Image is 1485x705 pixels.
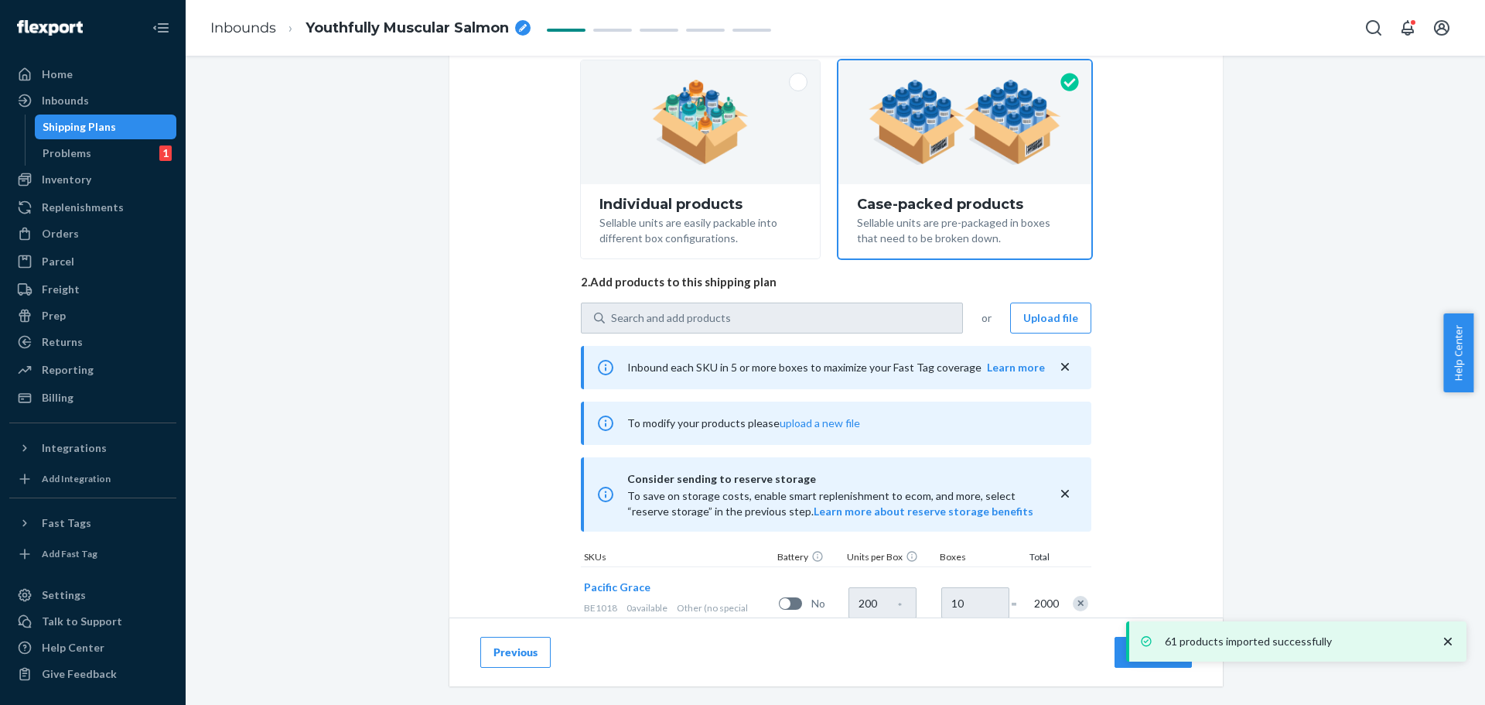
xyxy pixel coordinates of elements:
[1057,486,1073,502] button: close
[987,360,1045,375] button: Learn more
[42,587,86,603] div: Settings
[9,467,176,491] a: Add Integration
[42,362,94,378] div: Reporting
[9,62,176,87] a: Home
[9,88,176,113] a: Inbounds
[9,511,176,536] button: Fast Tags
[581,550,774,566] div: SKUs
[306,19,509,39] span: Youthfully Muscular Salmon
[9,635,176,660] a: Help Center
[857,212,1073,246] div: Sellable units are pre-packaged in boxes that need to be broken down.
[584,601,773,628] div: Other (no special packaging)
[480,637,551,668] button: Previous
[937,550,1014,566] div: Boxes
[17,20,83,36] img: Flexport logo
[42,666,117,682] div: Give Feedback
[1165,634,1425,649] p: 61 products imported successfully
[9,436,176,460] button: Integrations
[1358,12,1389,43] button: Open Search Box
[941,587,1009,618] input: Number of boxes
[42,440,107,456] div: Integrations
[35,141,177,166] a: Problems1
[857,197,1073,212] div: Case-packed products
[210,19,276,36] a: Inbounds
[1443,313,1473,392] button: Help Center
[599,197,801,212] div: Individual products
[848,587,917,618] input: Case Quantity
[844,550,937,566] div: Units per Box
[1034,596,1050,611] span: 2000
[42,308,66,323] div: Prep
[9,330,176,354] a: Returns
[9,195,176,220] a: Replenishments
[9,249,176,274] a: Parcel
[9,303,176,328] a: Prep
[1440,634,1456,649] svg: close toast
[9,167,176,192] a: Inventory
[626,602,667,614] span: 0 available
[42,200,124,215] div: Replenishments
[145,12,176,43] button: Close Navigation
[9,277,176,302] a: Freight
[35,115,177,139] a: Shipping Plans
[9,385,176,410] a: Billing
[1010,303,1091,334] button: Upload file
[42,390,73,406] div: Billing
[42,334,83,350] div: Returns
[43,119,116,135] div: Shipping Plans
[599,212,801,246] div: Sellable units are easily packable into different box configurations.
[1115,637,1192,668] button: Next
[1011,596,1026,611] span: =
[9,662,176,686] button: Give Feedback
[652,80,749,165] img: individual-pack.facf35554cb0f1810c75b2bd6df2d64e.png
[42,547,97,560] div: Add Fast Tag
[1014,550,1053,566] div: Total
[42,172,91,187] div: Inventory
[581,274,1091,290] span: 2. Add products to this shipping plan
[1426,12,1457,43] button: Open account menu
[981,310,992,326] span: or
[9,542,176,566] a: Add Fast Tag
[811,596,842,611] span: No
[42,254,74,269] div: Parcel
[780,416,860,431] button: upload a new file
[42,472,111,485] div: Add Integration
[42,515,91,531] div: Fast Tags
[774,550,844,566] div: Battery
[9,221,176,246] a: Orders
[42,640,104,655] div: Help Center
[42,226,79,241] div: Orders
[584,580,650,595] button: Pacific Grace
[9,609,176,634] a: Talk to Support
[814,504,1033,519] button: Learn more about reserve storage benefits
[869,80,1061,165] img: case-pack.59cecea509d18c883b923b81aeac6d0b.png
[1392,12,1423,43] button: Open notifications
[627,489,1033,518] span: To save on storage costs, enable smart replenishment to ecom, and more, select “reserve storage” ...
[1057,359,1073,375] button: close
[584,602,617,614] span: BE1018
[9,583,176,607] a: Settings
[42,67,73,82] div: Home
[159,145,172,161] div: 1
[42,282,80,297] div: Freight
[584,580,650,594] span: Pacific Grace
[627,470,1045,488] span: Consider sending to reserve storage
[581,346,1091,389] div: Inbound each SKU in 5 or more boxes to maximize your Fast Tag coverage
[1073,596,1088,611] div: Remove Item
[43,145,91,161] div: Problems
[198,5,543,51] ol: breadcrumbs
[627,416,860,430] span: To modify your products please
[42,614,122,629] div: Talk to Support
[9,358,176,382] a: Reporting
[42,93,89,108] div: Inbounds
